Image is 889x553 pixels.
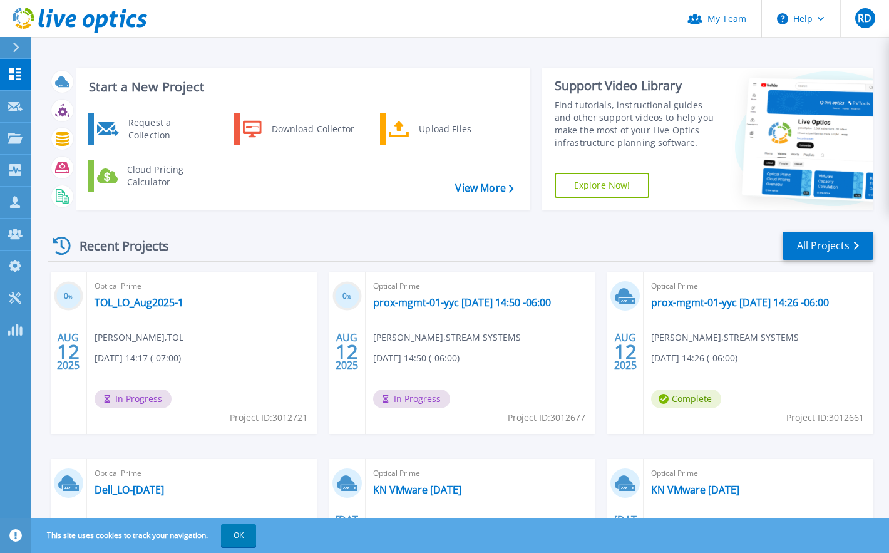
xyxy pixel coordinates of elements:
span: Optical Prime [95,279,309,293]
span: In Progress [95,390,172,408]
span: Optical Prime [651,279,866,293]
a: TOL_LO_Aug2025-1 [95,296,183,309]
span: 12 [336,346,358,357]
a: All Projects [783,232,873,260]
span: 12 [614,346,637,357]
div: AUG 2025 [614,329,637,375]
span: Optical Prime [651,467,866,480]
span: [DATE] 14:17 (-07:00) [95,351,181,365]
div: AUG 2025 [56,329,80,375]
a: View More [455,182,513,194]
a: prox-mgmt-01-yyc [DATE] 14:50 -06:00 [373,296,551,309]
span: Optical Prime [373,467,588,480]
a: Dell_LO-[DATE] [95,483,164,496]
h3: 0 [332,289,362,304]
span: [PERSON_NAME] , TOL [95,331,183,344]
div: Recent Projects [48,230,186,261]
div: AUG 2025 [335,329,359,375]
button: OK [221,524,256,547]
a: Explore Now! [555,173,650,198]
a: Request a Collection [88,113,217,145]
span: Project ID: 3012661 [786,411,864,425]
h3: 0 [54,289,83,304]
div: Find tutorials, instructional guides and other support videos to help you make the most of your L... [555,99,720,149]
span: In Progress [373,390,450,408]
a: KN VMware [DATE] [373,483,461,496]
span: [DATE] 14:26 (-06:00) [651,351,737,365]
h3: Start a New Project [89,80,513,94]
span: % [347,293,351,300]
span: % [68,293,73,300]
span: Optical Prime [95,467,309,480]
span: Project ID: 3012721 [230,411,307,425]
div: Cloud Pricing Calculator [121,163,213,189]
a: KN VMware [DATE] [651,483,739,496]
span: RD [858,13,871,23]
span: This site uses cookies to track your navigation. [34,524,256,547]
div: Download Collector [265,116,360,142]
div: Upload Files [413,116,505,142]
span: [PERSON_NAME] , STREAM SYSTEMS [373,331,521,344]
span: [DATE] 14:50 (-06:00) [373,351,460,365]
span: Project ID: 3012677 [508,411,585,425]
div: Request a Collection [122,116,213,142]
span: Optical Prime [373,279,588,293]
a: Upload Files [380,113,508,145]
div: Support Video Library [555,78,720,94]
a: prox-mgmt-01-yyc [DATE] 14:26 -06:00 [651,296,829,309]
span: [PERSON_NAME] , STREAM SYSTEMS [651,331,799,344]
a: Download Collector [234,113,362,145]
span: 12 [57,346,80,357]
a: Cloud Pricing Calculator [88,160,217,192]
span: Complete [651,390,721,408]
